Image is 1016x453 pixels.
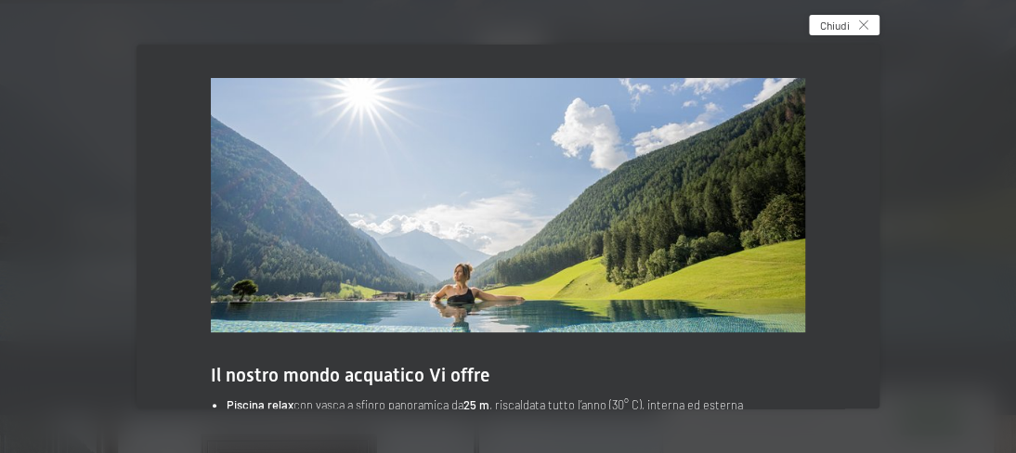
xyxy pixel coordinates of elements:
[211,78,805,332] img: Sogni d'acqua con vista panoramica sul paesaggio
[227,397,293,412] strong: Piscina relax
[211,364,490,386] span: Il nostro mondo acquatico Vi offre
[463,397,489,412] strong: 25 m
[820,18,850,33] span: Chiudi
[227,395,805,414] li: con vasca a sfioro panoramica da , riscaldata tutto l’anno (30° C), interna ed esterna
